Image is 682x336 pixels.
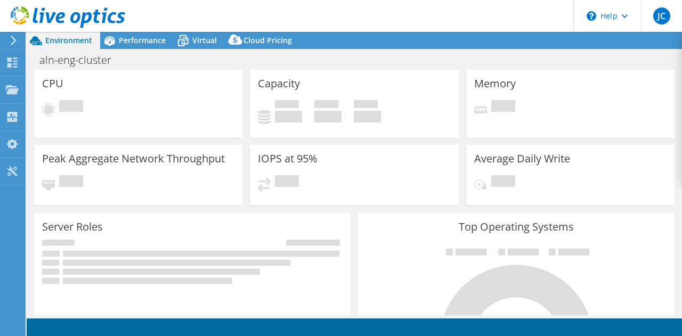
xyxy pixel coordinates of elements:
h3: Top Operating Systems [366,221,667,233]
h3: Server Roles [42,221,103,233]
span: Pending [491,175,515,190]
svg: \n [587,11,596,21]
span: Pending [275,175,299,190]
h3: Capacity [258,78,300,89]
h3: IOPS at 95% [258,153,318,165]
h3: CPU [42,78,63,89]
h4: 0 GiB [275,111,302,122]
span: Pending [59,100,83,114]
span: Performance [119,35,166,45]
span: JC [653,7,670,24]
span: Free [314,100,338,111]
span: Cloud Pricing [243,35,292,45]
h3: Peak Aggregate Network Throughput [42,153,225,165]
span: Environment [45,35,92,45]
span: Total [354,100,378,111]
span: Pending [59,175,83,190]
span: Pending [491,100,515,114]
h1: aln-eng-cluster [35,54,128,66]
span: Used [275,100,299,111]
span: Virtual [192,35,217,45]
h3: Average Daily Write [474,153,570,165]
h3: Memory [474,78,516,89]
h4: 0 GiB [314,111,342,122]
h4: 0 GiB [354,111,381,122]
